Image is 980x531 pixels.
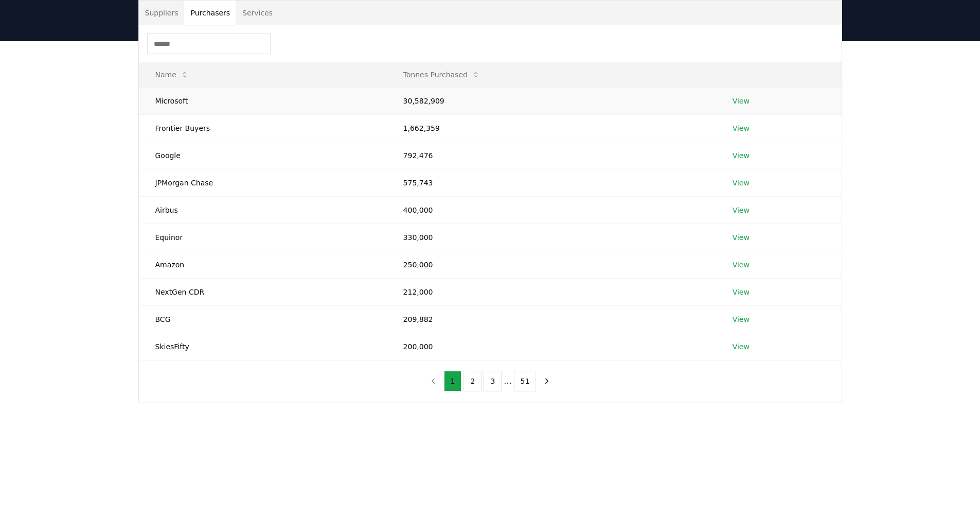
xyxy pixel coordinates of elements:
td: 792,476 [387,142,716,169]
li: ... [504,375,511,387]
button: Name [147,64,197,85]
button: next page [538,371,556,391]
a: View [733,123,750,133]
button: 51 [514,371,537,391]
button: Services [236,1,279,25]
a: View [733,96,750,106]
a: View [733,232,750,243]
a: View [733,178,750,188]
td: Amazon [139,251,387,278]
button: Suppliers [139,1,185,25]
td: NextGen CDR [139,278,387,305]
a: View [733,341,750,352]
td: SkiesFifty [139,333,387,360]
button: 2 [464,371,482,391]
a: View [733,287,750,297]
a: View [733,205,750,215]
td: Frontier Buyers [139,114,387,142]
a: View [733,260,750,270]
td: 330,000 [387,224,716,251]
td: Equinor [139,224,387,251]
td: 209,882 [387,305,716,333]
button: 3 [484,371,502,391]
a: View [733,314,750,324]
td: 1,662,359 [387,114,716,142]
td: BCG [139,305,387,333]
td: Airbus [139,196,387,224]
td: JPMorgan Chase [139,169,387,196]
button: Tonnes Purchased [395,64,488,85]
td: 250,000 [387,251,716,278]
td: 200,000 [387,333,716,360]
a: View [733,150,750,161]
td: 30,582,909 [387,87,716,114]
button: Purchasers [184,1,236,25]
td: 212,000 [387,278,716,305]
td: Google [139,142,387,169]
td: 575,743 [387,169,716,196]
td: Microsoft [139,87,387,114]
td: 400,000 [387,196,716,224]
button: 1 [444,371,462,391]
